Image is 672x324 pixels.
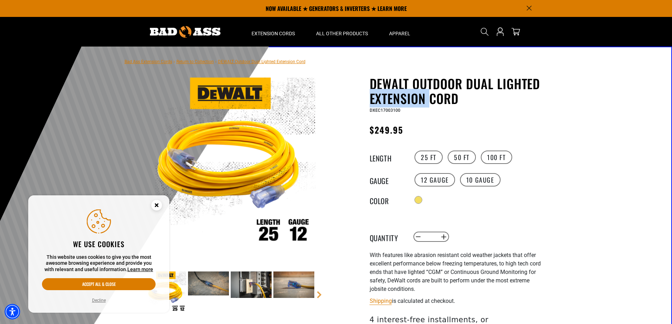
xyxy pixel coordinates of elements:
[510,27,521,36] a: cart
[370,195,405,204] legend: Color
[176,59,214,64] a: Return to Collection
[370,298,392,304] a: Shipping
[414,173,455,187] label: 12 Gauge
[481,151,512,164] label: 100 FT
[42,278,156,290] button: Accept all & close
[241,17,305,47] summary: Extension Cords
[144,195,169,217] button: Close this option
[414,151,443,164] label: 25 FT
[252,30,295,37] span: Extension Cords
[370,108,400,113] span: DXEC17003100
[174,59,175,64] span: ›
[218,59,305,64] span: DEWALT Outdoor Dual Lighted Extension Cord
[42,239,156,249] h2: We use cookies
[305,17,379,47] summary: All Other Products
[460,173,501,187] label: 10 Gauge
[379,17,421,47] summary: Apparel
[370,232,405,242] label: Quantity
[479,26,490,37] summary: Search
[370,296,543,306] div: is calculated at checkout.
[448,151,476,164] label: 50 FT
[370,252,541,292] span: With features like abrasion resistant cold weather jackets that offer excellent performance below...
[389,30,410,37] span: Apparel
[125,57,305,66] nav: breadcrumbs
[150,26,220,38] img: Bad Ass Extension Cords
[5,304,20,319] div: Accessibility Menu
[316,291,323,298] a: Next
[125,59,172,64] a: Bad Ass Extension Cords
[90,297,108,304] button: Decline
[42,254,156,273] p: This website uses cookies to give you the most awesome browsing experience and provide you with r...
[370,175,405,184] legend: Gauge
[316,30,368,37] span: All Other Products
[215,59,217,64] span: ›
[370,153,405,162] legend: Length
[495,17,506,47] a: Open this option
[28,195,169,313] aside: Cookie Consent
[127,267,153,272] a: This website uses cookies to give you the most awesome browsing experience and provide you with r...
[370,76,543,106] h1: DEWALT Outdoor Dual Lighted Extension Cord
[370,123,404,136] span: $249.95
